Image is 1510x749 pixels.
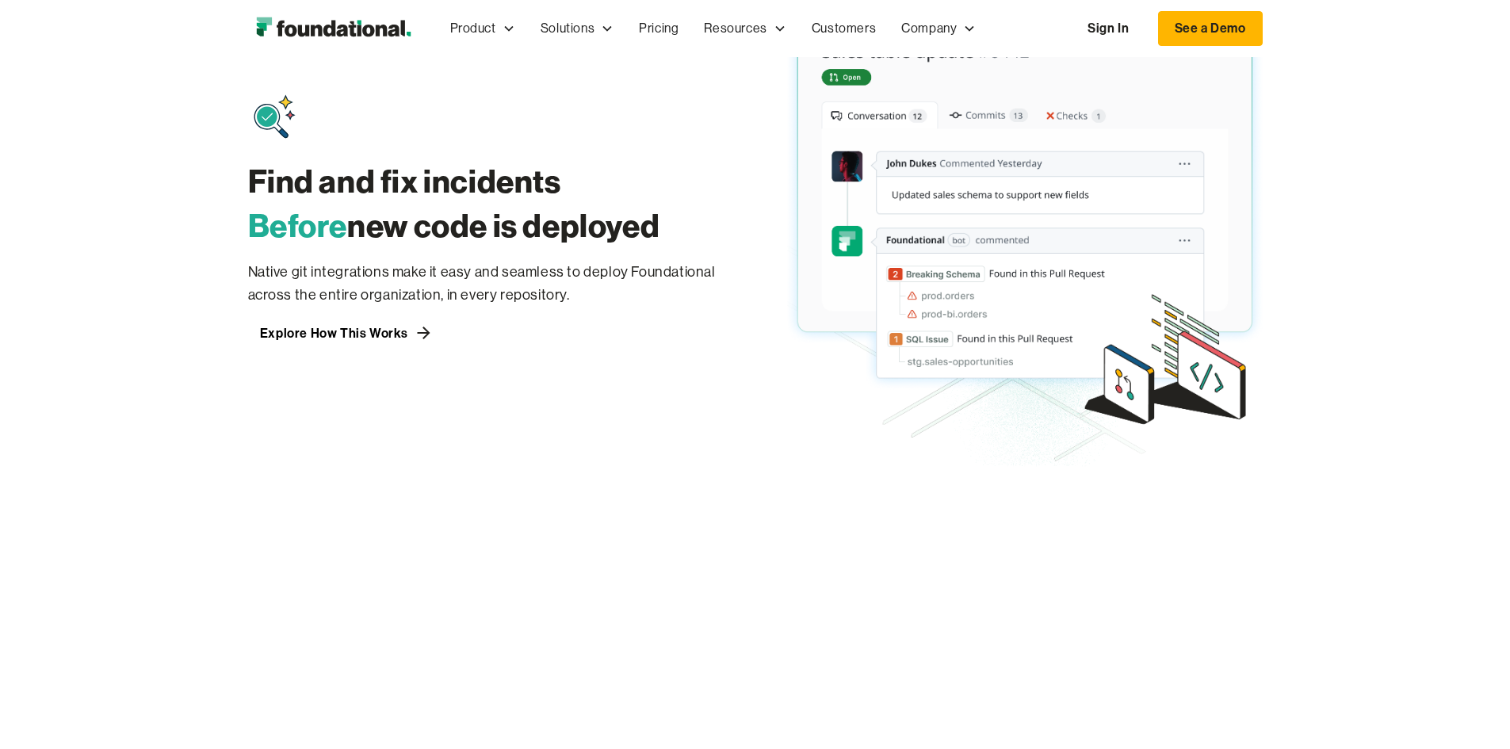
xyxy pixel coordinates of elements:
div: Solutions [528,2,626,55]
div: Product [438,2,528,55]
a: Customers [799,2,889,55]
div: Product [450,18,496,39]
div: Company [889,2,988,55]
div: Resources [704,18,766,39]
h3: Find and fix incidents new code is deployed [248,159,724,248]
a: Pricing [626,2,691,55]
img: Find and Fix Icon [250,93,300,143]
div: Company [901,18,957,39]
a: Sign In [1072,12,1145,45]
div: Explore How This Works [260,327,408,339]
div: Resources [691,2,798,55]
a: home [248,13,419,44]
iframe: Chat Widget [1225,565,1510,749]
span: Before [248,205,348,246]
p: Native git integrations make it easy and seamless to deploy Foundational across the entire organi... [248,261,724,308]
a: Explore How This Works [248,320,446,346]
div: Solutions [541,18,594,39]
img: Foundational Logo [248,13,419,44]
a: See a Demo [1158,11,1263,46]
